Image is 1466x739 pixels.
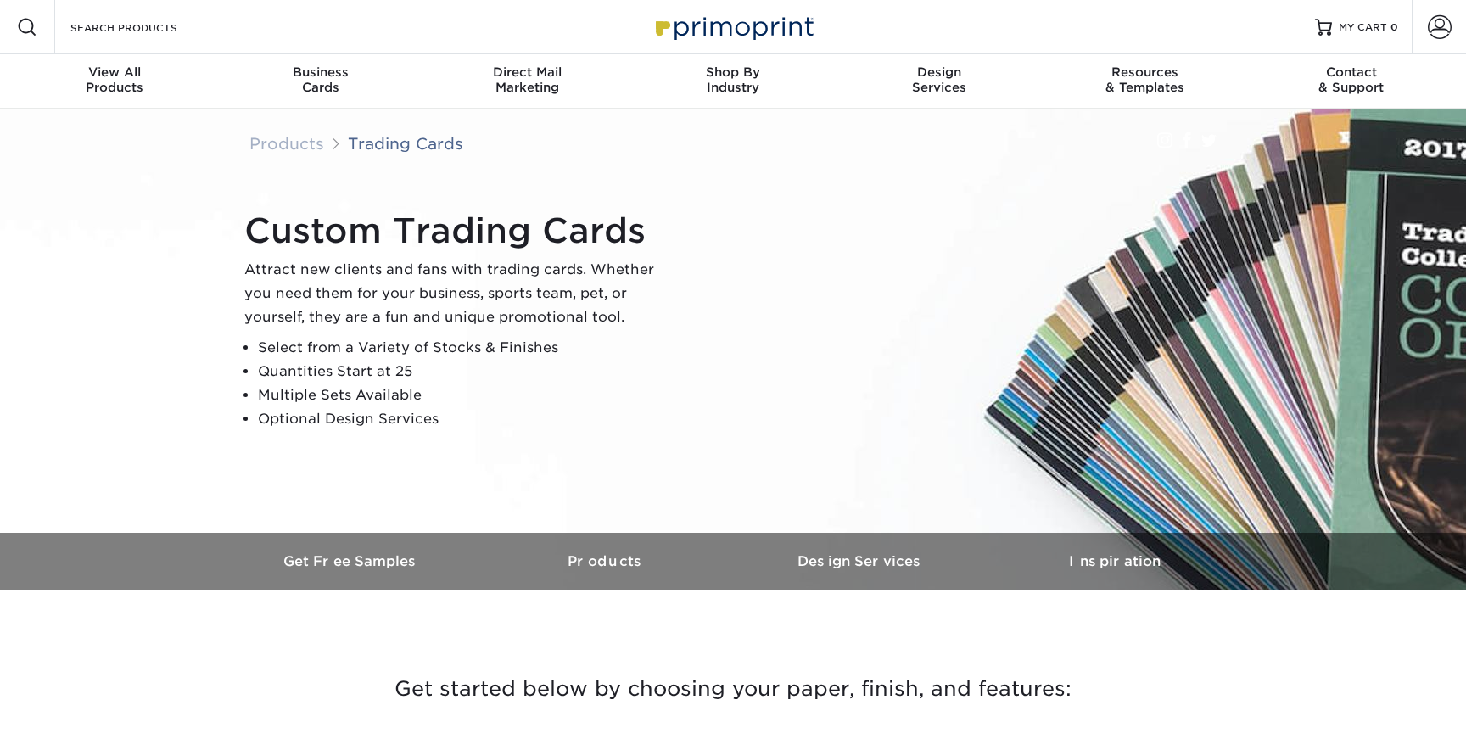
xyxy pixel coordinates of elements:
span: Resources [1042,64,1248,80]
h3: Inspiration [988,553,1242,569]
a: Products [478,533,733,590]
h3: Products [478,553,733,569]
div: Industry [630,64,837,95]
img: Primoprint [648,8,818,45]
li: Multiple Sets Available [258,383,669,407]
a: Inspiration [988,533,1242,590]
li: Select from a Variety of Stocks & Finishes [258,336,669,360]
input: SEARCH PRODUCTS..... [69,17,234,37]
a: Design Services [733,533,988,590]
h3: Design Services [733,553,988,569]
div: Cards [218,64,424,95]
div: Products [12,64,218,95]
a: DesignServices [836,54,1042,109]
li: Quantities Start at 25 [258,360,669,383]
span: Business [218,64,424,80]
span: View All [12,64,218,80]
span: MY CART [1339,20,1387,35]
div: Services [836,64,1042,95]
a: Contact& Support [1248,54,1454,109]
div: Marketing [424,64,630,95]
a: View AllProducts [12,54,218,109]
a: Get Free Samples [224,533,478,590]
h3: Get Free Samples [224,553,478,569]
a: Direct MailMarketing [424,54,630,109]
a: Trading Cards [348,134,463,153]
h1: Custom Trading Cards [244,210,669,251]
a: BusinessCards [218,54,424,109]
li: Optional Design Services [258,407,669,431]
span: Direct Mail [424,64,630,80]
a: Shop ByIndustry [630,54,837,109]
span: Shop By [630,64,837,80]
span: 0 [1390,21,1398,33]
span: Contact [1248,64,1454,80]
h3: Get started below by choosing your paper, finish, and features: [237,651,1229,727]
a: Products [249,134,324,153]
div: & Templates [1042,64,1248,95]
div: & Support [1248,64,1454,95]
span: Design [836,64,1042,80]
a: Resources& Templates [1042,54,1248,109]
p: Attract new clients and fans with trading cards. Whether you need them for your business, sports ... [244,258,669,329]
